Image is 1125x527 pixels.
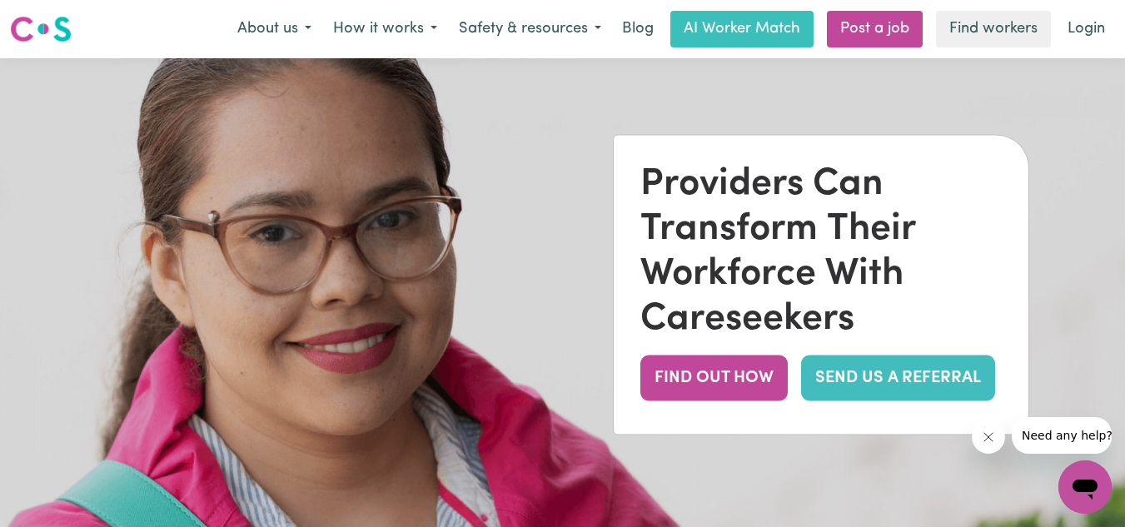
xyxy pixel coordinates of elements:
[612,11,664,47] a: Blog
[640,162,1002,342] div: Providers Can Transform Their Workforce With Careseekers
[226,12,322,47] button: About us
[801,355,995,401] a: SEND US A REFERRAL
[10,10,72,48] a: Careseekers logo
[1012,417,1112,454] iframe: Message from company
[670,11,814,47] a: AI Worker Match
[827,11,923,47] a: Post a job
[448,12,612,47] button: Safety & resources
[10,14,72,44] img: Careseekers logo
[936,11,1051,47] a: Find workers
[1058,11,1115,47] a: Login
[972,420,1005,454] iframe: Close message
[640,355,788,401] button: FIND OUT HOW
[10,12,101,25] span: Need any help?
[322,12,448,47] button: How it works
[1058,460,1112,514] iframe: Button to launch messaging window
